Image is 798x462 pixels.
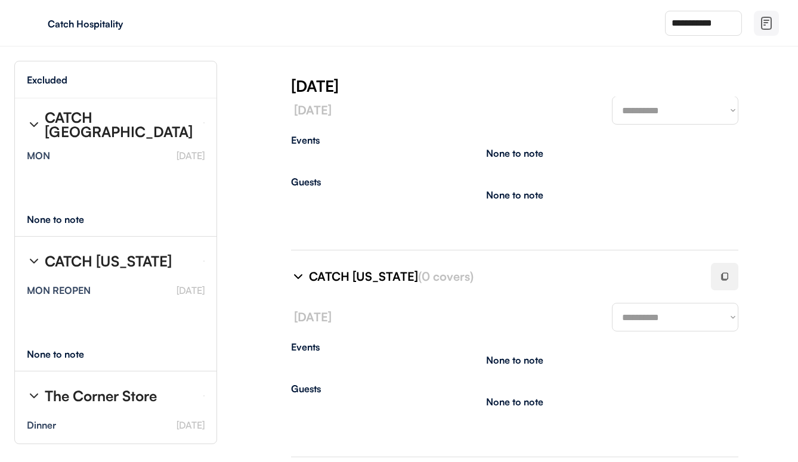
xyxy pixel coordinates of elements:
[294,309,332,324] font: [DATE]
[27,389,41,403] img: chevron-right%20%281%29.svg
[27,254,41,268] img: chevron-right%20%281%29.svg
[177,150,205,162] font: [DATE]
[48,19,198,29] div: Catch Hospitality
[24,14,43,33] img: yH5BAEAAAAALAAAAAABAAEAAAIBRAA7
[486,148,543,158] div: None to note
[291,269,305,284] img: chevron-right%20%281%29.svg
[291,75,798,97] div: [DATE]
[177,284,205,296] font: [DATE]
[177,419,205,431] font: [DATE]
[759,16,774,30] img: file-02.svg
[291,342,738,352] div: Events
[27,420,56,430] div: Dinner
[45,254,172,268] div: CATCH [US_STATE]
[418,269,474,284] font: (0 covers)
[45,110,194,139] div: CATCH [GEOGRAPHIC_DATA]
[291,177,738,187] div: Guests
[27,151,50,160] div: MON
[309,268,697,285] div: CATCH [US_STATE]
[45,389,157,403] div: The Corner Store
[486,190,543,200] div: None to note
[486,397,543,407] div: None to note
[294,103,332,117] font: [DATE]
[27,117,41,132] img: chevron-right%20%281%29.svg
[27,286,91,295] div: MON REOPEN
[27,75,67,85] div: Excluded
[27,215,106,224] div: None to note
[486,355,543,365] div: None to note
[291,135,738,145] div: Events
[291,384,738,393] div: Guests
[27,349,106,359] div: None to note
